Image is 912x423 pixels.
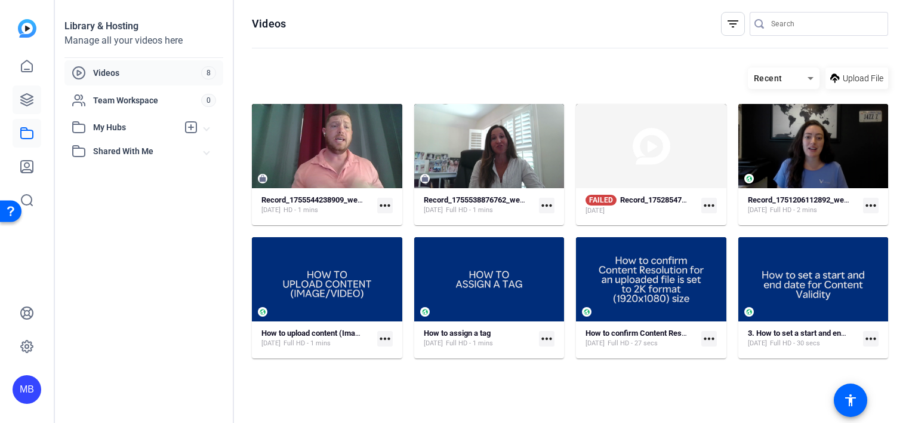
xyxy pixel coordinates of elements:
span: 8 [201,66,216,79]
input: Search [771,17,879,31]
span: 0 [201,94,216,107]
strong: Record_1755544238909_webcam [261,195,377,204]
div: MB [13,375,41,404]
span: Full HD - 30 secs [770,339,820,348]
strong: Record_1751206112892_webcam [748,195,863,204]
a: How to assign a tag[DATE]Full HD - 1 mins [424,329,535,348]
span: Full HD - 27 secs [608,339,658,348]
strong: How to confirm Content Resolution for an uploaded file is set to 2K format (1920x1080) size [586,329,898,338]
mat-icon: more_horiz [377,331,393,347]
a: FAILEDRecord_1752854762423_screen[DATE] [586,195,697,216]
button: Upload File [825,68,888,89]
mat-icon: accessibility [843,393,858,407]
a: 3. How to set a start and end date for Content Validity[DATE]Full HD - 30 secs [748,329,859,348]
mat-expansion-panel-header: Shared With Me [64,139,223,163]
span: Recent [754,73,782,83]
img: blue-gradient.svg [18,19,36,38]
span: [DATE] [261,339,281,348]
a: Record_1755544238909_webcam[DATE]HD - 1 mins [261,195,372,215]
span: Full HD - 1 mins [284,339,331,348]
span: Shared With Me [93,145,204,158]
a: Record_1755538876762_webcam[DATE]Full HD - 1 mins [424,195,535,215]
strong: Record_1755538876762_webcam [424,195,539,204]
a: Record_1751206112892_webcam[DATE]Full HD - 2 mins [748,195,859,215]
mat-icon: more_horiz [701,331,717,347]
span: Full HD - 1 mins [446,206,493,215]
mat-icon: more_horiz [701,198,717,213]
span: [DATE] [261,206,281,215]
span: Upload File [843,72,883,85]
a: How to upload content (Image/Video)[DATE]Full HD - 1 mins [261,329,372,348]
span: [DATE] [424,339,443,348]
span: My Hubs [93,121,178,134]
span: Full HD - 2 mins [770,206,817,215]
mat-icon: more_horiz [539,331,554,347]
span: [DATE] [748,206,767,215]
strong: Record_1752854762423_screen [620,195,730,204]
mat-expansion-panel-header: My Hubs [64,115,223,139]
span: Videos [93,67,201,79]
div: Manage all your videos here [64,33,223,48]
span: Full HD - 1 mins [446,339,493,348]
mat-icon: more_horiz [863,198,879,213]
strong: How to assign a tag [424,329,491,338]
span: [DATE] [748,339,767,348]
span: HD - 1 mins [284,206,318,215]
mat-icon: more_horiz [863,331,879,347]
mat-icon: more_horiz [539,198,554,213]
span: [DATE] [586,206,605,216]
mat-icon: more_horiz [377,198,393,213]
span: [DATE] [586,339,605,348]
div: Library & Hosting [64,19,223,33]
strong: How to upload content (Image/Video) [261,329,389,338]
a: How to confirm Content Resolution for an uploaded file is set to 2K format (1920x1080) size[DATE]... [586,329,697,348]
span: Team Workspace [93,94,201,106]
span: FAILED [586,195,617,206]
span: [DATE] [424,206,443,215]
h1: Videos [252,17,286,31]
mat-icon: filter_list [726,17,740,31]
